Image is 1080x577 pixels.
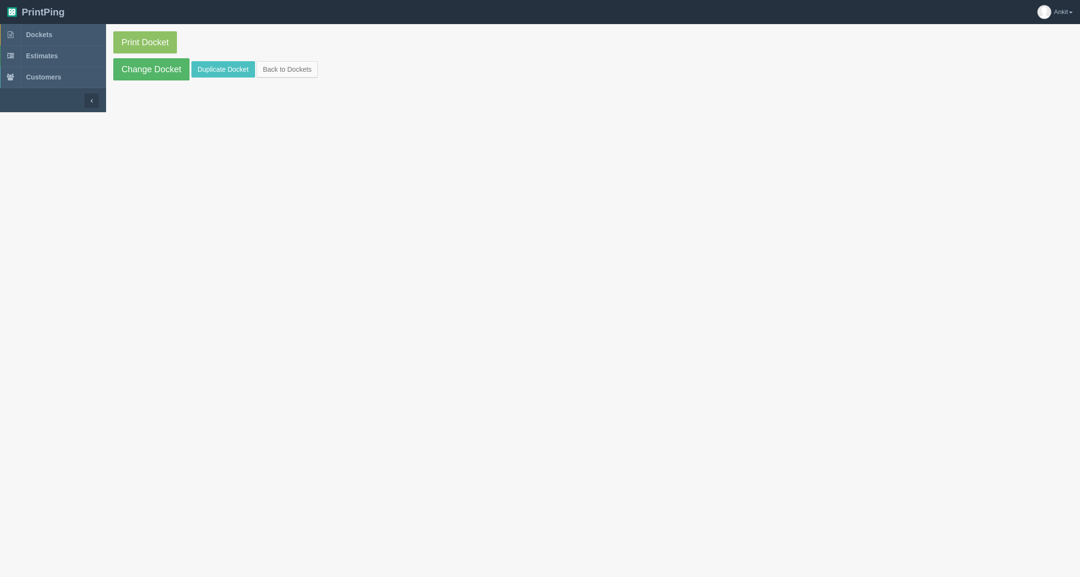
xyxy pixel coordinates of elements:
[26,52,58,60] span: Estimates
[113,58,189,80] a: Change Docket
[26,73,61,81] span: Customers
[191,61,255,78] a: Duplicate Docket
[113,31,177,53] a: Print Docket
[256,61,318,78] a: Back to Dockets
[26,31,52,39] span: Dockets
[1038,5,1051,19] img: avatar_default-7531ab5dedf162e01f1e0bb0964e6a185e93c5c22dfe317fb01d7f8cd2b1632c.jpg
[7,7,17,17] img: logo-3e63b451c926e2ac314895c53de4908e5d424f24456219fb08d385ab2e579770.png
